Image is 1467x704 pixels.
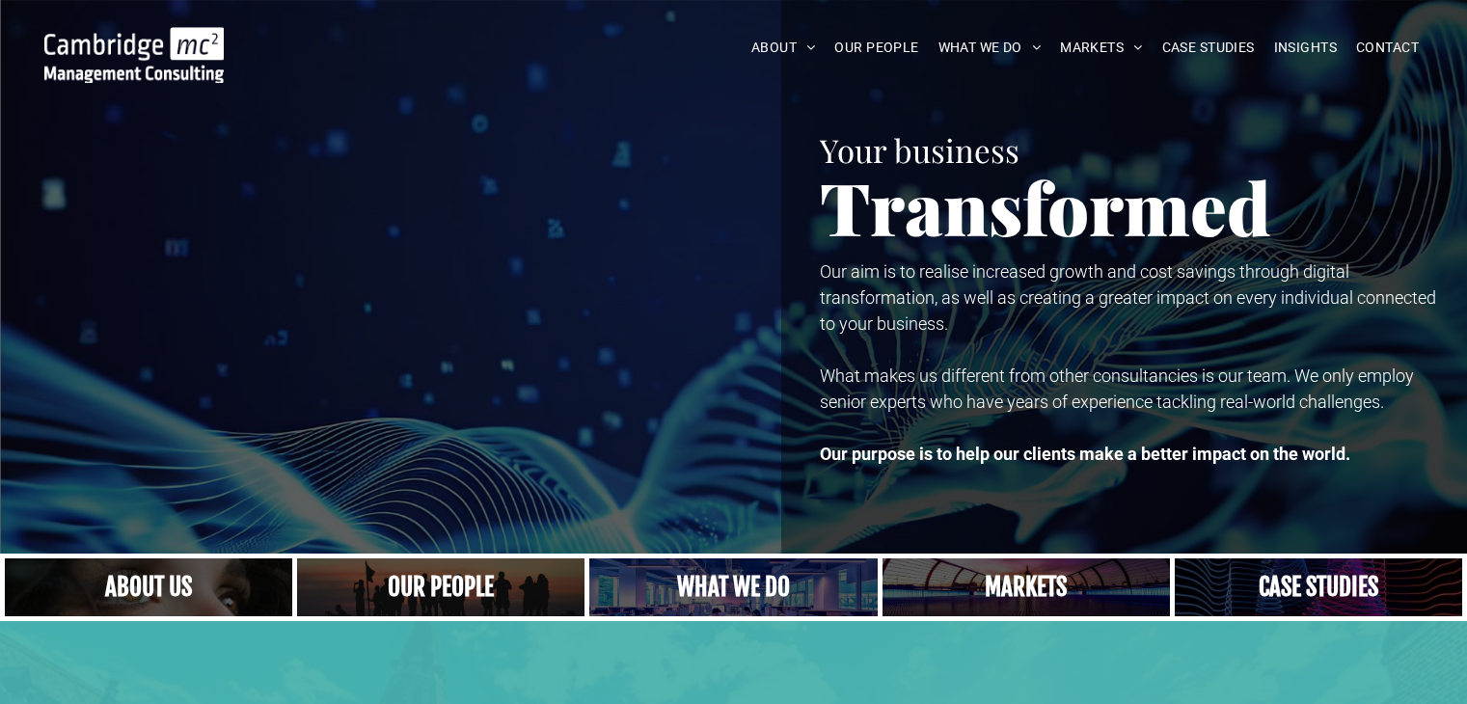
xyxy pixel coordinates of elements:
a: A crowd in silhouette at sunset, on a rise or lookout point [297,558,584,616]
span: Our aim is to realise increased growth and cost savings through digital transformation, as well a... [820,261,1436,334]
a: WHAT WE DO [929,33,1051,63]
a: OUR PEOPLE [825,33,928,63]
a: CONTACT [1346,33,1428,63]
span: Your business [820,128,1019,171]
a: A yoga teacher lifting his whole body off the ground in the peacock pose [589,558,877,616]
img: Go to Homepage [44,27,224,83]
a: INSIGHTS [1264,33,1346,63]
a: MARKETS [1050,33,1152,63]
span: What makes us different from other consultancies is our team. We only employ senior experts who h... [820,366,1414,412]
a: CASE STUDIES [1153,33,1264,63]
a: Close up of woman's face, centered on her eyes [5,558,292,616]
a: ABOUT [742,33,826,63]
strong: Our purpose is to help our clients make a better impact on the world. [820,444,1350,464]
span: Transformed [820,158,1271,255]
